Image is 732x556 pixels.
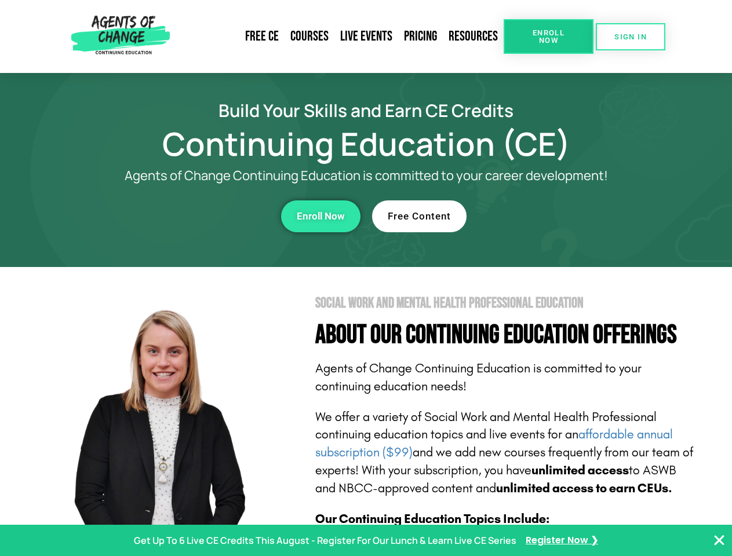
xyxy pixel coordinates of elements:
[134,532,516,549] p: Get Up To 6 Live CE Credits This August - Register For Our Lunch & Learn Live CE Series
[443,23,504,50] a: Resources
[334,23,398,50] a: Live Events
[315,511,549,526] b: Our Continuing Education Topics Include:
[285,23,334,50] a: Courses
[522,29,575,44] span: Enroll Now
[531,463,629,478] b: unlimited access
[174,23,504,50] nav: Menu
[526,532,598,549] a: Register Now ❯
[297,211,345,221] span: Enroll Now
[596,23,665,50] a: SIGN IN
[36,130,697,157] h1: Continuing Education (CE)
[388,211,451,221] span: Free Content
[36,102,697,119] h2: Build Your Skills and Earn CE Credits
[315,361,642,394] span: Agents of Change Continuing Education is committed to your continuing education needs!
[239,23,285,50] a: Free CE
[281,200,360,232] a: Enroll Now
[712,533,726,547] button: Close Banner
[504,19,593,54] a: Enroll Now
[398,23,443,50] a: Pricing
[315,296,697,310] h2: Social Work and Mental Health Professional Education
[315,408,697,498] p: We offer a variety of Social Work and Mental Health Professional continuing education topics and ...
[315,322,697,348] h4: About Our Continuing Education Offerings
[496,481,672,496] b: unlimited access to earn CEUs.
[82,169,650,183] p: Agents of Change Continuing Education is committed to your career development!
[614,33,647,41] span: SIGN IN
[372,200,467,232] a: Free Content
